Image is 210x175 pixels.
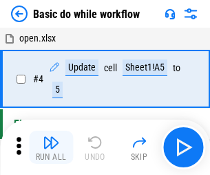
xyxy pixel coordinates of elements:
div: Update [65,59,98,76]
img: Back [11,6,28,22]
div: Basic do while workflow [33,8,140,21]
div: Sheet1!A5 [123,59,167,76]
div: Skip [131,153,148,161]
img: Run All [43,134,59,151]
span: open.xlsx [19,33,56,44]
span: # 4 [33,73,43,84]
div: 5 [52,82,63,98]
button: Skip [117,131,161,164]
div: cell [104,63,117,73]
img: Main button [172,136,194,158]
div: to [173,63,180,73]
img: Settings menu [182,6,199,22]
img: Support [165,8,176,19]
div: Run All [36,153,67,161]
button: Run All [29,131,73,164]
img: Skip [131,134,147,151]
